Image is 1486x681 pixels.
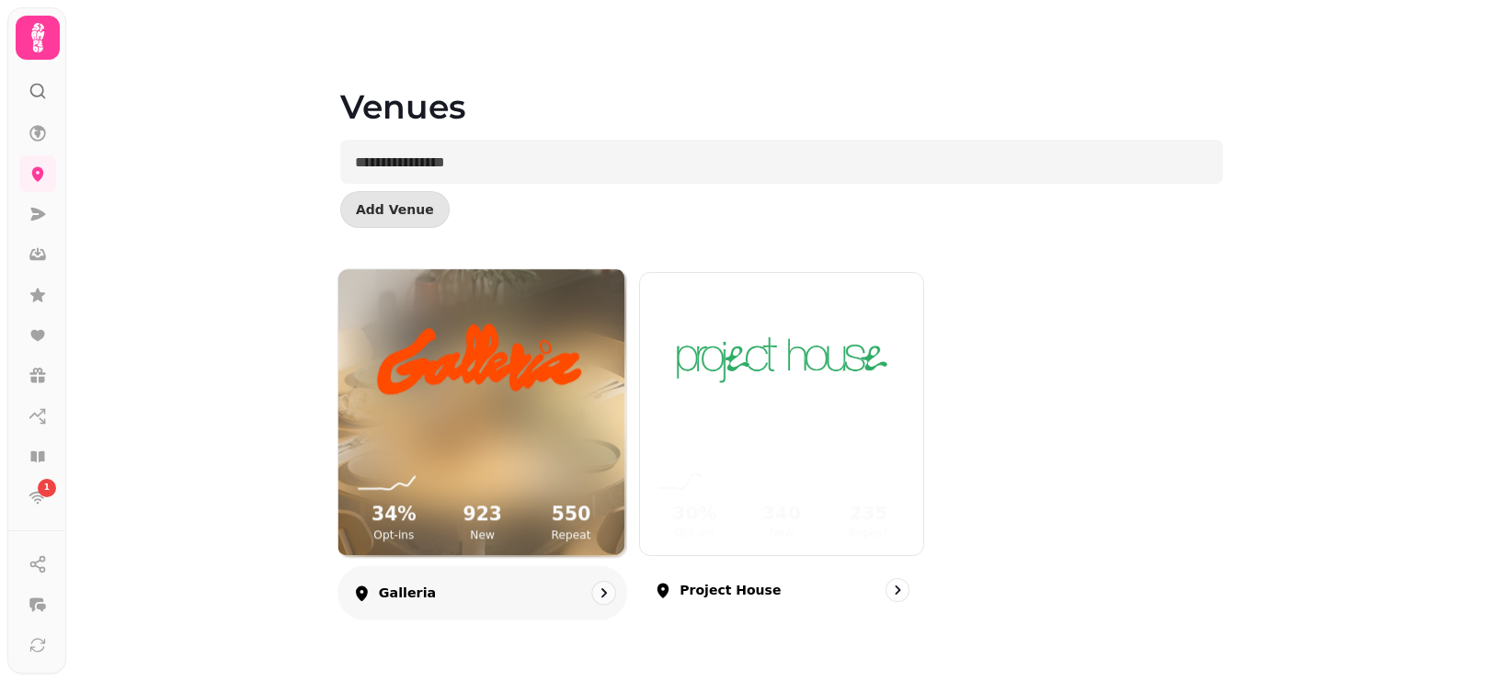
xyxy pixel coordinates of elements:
[374,299,590,419] img: Galleria
[340,191,450,228] button: Add Venue
[531,528,612,542] p: Repeat
[19,479,56,516] a: 1
[442,528,523,542] p: New
[353,502,434,528] h2: 34 %
[680,581,781,599] p: Project House
[379,584,436,602] p: Galleria
[442,502,523,528] h2: 923
[531,502,612,528] h2: 550
[340,44,1223,125] h1: Venues
[742,500,821,526] h2: 340
[356,203,434,216] span: Add Venue
[337,268,628,620] a: GalleriaGalleria34%Opt-ins923New550RepeatGalleria
[655,500,734,526] h2: 30 %
[829,500,908,526] h2: 235
[655,526,734,540] p: Opt-ins
[595,584,613,602] svg: go to
[888,581,907,599] svg: go to
[742,526,821,540] p: New
[639,272,923,617] a: Project House30%Opt-ins340New235RepeatProject House
[829,526,908,540] p: Repeat
[353,528,434,542] p: Opt-ins
[676,301,887,419] img: Project House
[44,482,50,494] span: 1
